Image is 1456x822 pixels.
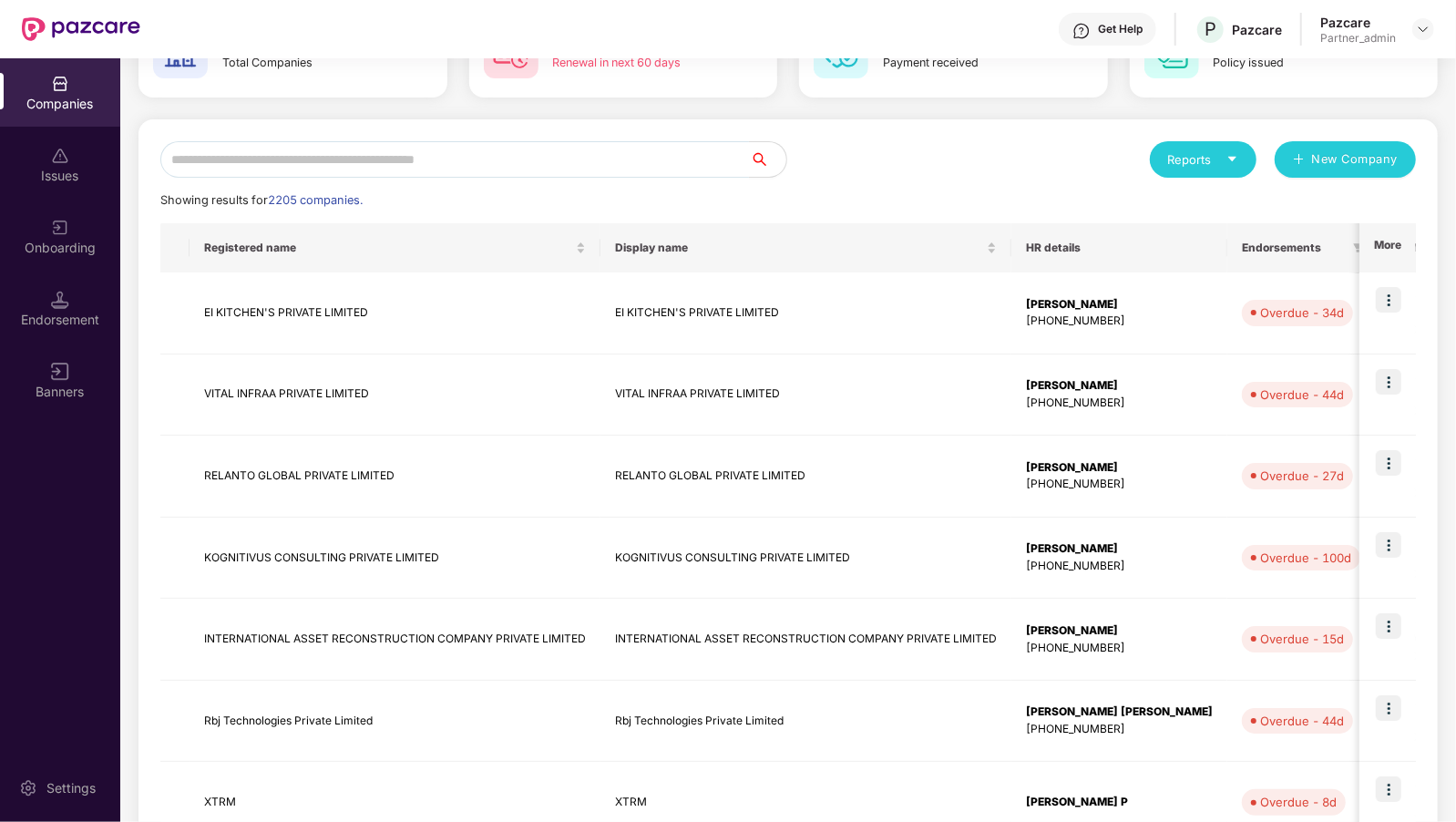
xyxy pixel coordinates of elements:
td: INTERNATIONAL ASSET RECONSTRUCTION COMPANY PRIVATE LIMITED [600,599,1011,681]
td: Rbj Technologies Private Limited [190,681,600,763]
img: icon [1376,776,1401,802]
span: Showing results for [160,193,363,207]
img: svg+xml;base64,PHN2ZyB3aWR0aD0iMTYiIGhlaWdodD0iMTYiIHZpZXdCb3g9IjAgMCAxNiAxNiIgZmlsbD0ibm9uZSIgeG... [51,363,69,381]
button: search [749,141,787,178]
div: Overdue - 44d [1260,385,1344,404]
div: Get Help [1098,22,1143,36]
span: P [1205,18,1216,40]
span: New Company [1312,150,1399,169]
div: [PERSON_NAME] [1026,459,1213,477]
img: icon [1376,450,1401,476]
td: EI KITCHEN'S PRIVATE LIMITED [600,272,1011,354]
img: icon [1376,287,1401,313]
span: caret-down [1226,153,1238,165]
img: svg+xml;base64,PHN2ZyBpZD0iSXNzdWVzX2Rpc2FibGVkIiB4bWxucz0iaHR0cDovL3d3dy53My5vcmcvMjAwMC9zdmciIH... [51,147,69,165]
th: More [1359,223,1416,272]
div: [PERSON_NAME] [1026,377,1213,395]
td: RELANTO GLOBAL PRIVATE LIMITED [600,436,1011,518]
th: Registered name [190,223,600,272]
div: [PHONE_NUMBER] [1026,476,1213,493]
td: EI KITCHEN'S PRIVATE LIMITED [190,272,600,354]
td: KOGNITIVUS CONSULTING PRIVATE LIMITED [600,518,1011,600]
div: Policy issued [1214,54,1370,72]
img: svg+xml;base64,PHN2ZyBpZD0iRHJvcGRvd24tMzJ4MzIiIHhtbG5zPSJodHRwOi8vd3d3LnczLm9yZy8yMDAwL3N2ZyIgd2... [1416,22,1430,36]
img: svg+xml;base64,PHN2ZyBpZD0iU2V0dGluZy0yMHgyMCIgeG1sbnM9Imh0dHA6Ly93d3cudzMub3JnLzIwMDAvc3ZnIiB3aW... [19,779,37,797]
div: Reports [1168,150,1238,169]
th: Display name [600,223,1011,272]
div: [PHONE_NUMBER] [1026,640,1213,657]
span: search [749,152,786,167]
div: Overdue - 34d [1260,303,1344,322]
div: [PERSON_NAME] [PERSON_NAME] [1026,704,1213,721]
div: [PERSON_NAME] P [1026,794,1213,811]
span: Endorsements [1242,241,1346,255]
img: icon [1376,613,1401,639]
td: INTERNATIONAL ASSET RECONSTRUCTION COMPANY PRIVATE LIMITED [190,599,600,681]
div: Overdue - 27d [1260,467,1344,485]
div: Settings [41,779,101,797]
div: Overdue - 8d [1260,793,1337,811]
th: HR details [1011,223,1227,272]
div: [PHONE_NUMBER] [1026,395,1213,412]
td: VITAL INFRAA PRIVATE LIMITED [600,354,1011,437]
div: [PHONE_NUMBER] [1026,721,1213,738]
img: New Pazcare Logo [22,17,140,41]
div: Overdue - 44d [1260,712,1344,730]
div: [PERSON_NAME] [1026,622,1213,640]
span: Display name [615,241,983,255]
img: icon [1376,695,1401,721]
div: Pazcare [1232,21,1282,38]
td: Rbj Technologies Private Limited [600,681,1011,763]
button: plusNew Company [1275,141,1416,178]
td: RELANTO GLOBAL PRIVATE LIMITED [190,436,600,518]
div: Pazcare [1320,14,1396,31]
img: icon [1376,369,1401,395]
img: svg+xml;base64,PHN2ZyBpZD0iSGVscC0zMngzMiIgeG1sbnM9Imh0dHA6Ly93d3cudzMub3JnLzIwMDAvc3ZnIiB3aWR0aD... [1072,22,1091,40]
img: svg+xml;base64,PHN2ZyBpZD0iQ29tcGFuaWVzIiB4bWxucz0iaHR0cDovL3d3dy53My5vcmcvMjAwMC9zdmciIHdpZHRoPS... [51,75,69,93]
div: [PERSON_NAME] [1026,540,1213,558]
div: [PERSON_NAME] [1026,296,1213,313]
span: filter [1349,237,1368,259]
img: svg+xml;base64,PHN2ZyB3aWR0aD0iMjAiIGhlaWdodD0iMjAiIHZpZXdCb3g9IjAgMCAyMCAyMCIgZmlsbD0ibm9uZSIgeG... [51,219,69,237]
img: icon [1376,532,1401,558]
div: [PHONE_NUMBER] [1026,313,1213,330]
div: Overdue - 15d [1260,630,1344,648]
td: KOGNITIVUS CONSULTING PRIVATE LIMITED [190,518,600,600]
div: Payment received [883,54,1040,72]
img: svg+xml;base64,PHN2ZyB3aWR0aD0iMTQuNSIgaGVpZ2h0PSIxNC41IiB2aWV3Qm94PSIwIDAgMTYgMTYiIGZpbGw9Im5vbm... [51,291,69,309]
span: Registered name [204,241,572,255]
div: Renewal in next 60 days [553,54,710,72]
div: [PHONE_NUMBER] [1026,558,1213,575]
div: Total Companies [222,54,379,72]
div: Partner_admin [1320,31,1396,46]
span: filter [1353,242,1364,253]
span: plus [1293,153,1305,168]
div: Overdue - 100d [1260,549,1351,567]
span: 2205 companies. [268,193,363,207]
td: VITAL INFRAA PRIVATE LIMITED [190,354,600,437]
